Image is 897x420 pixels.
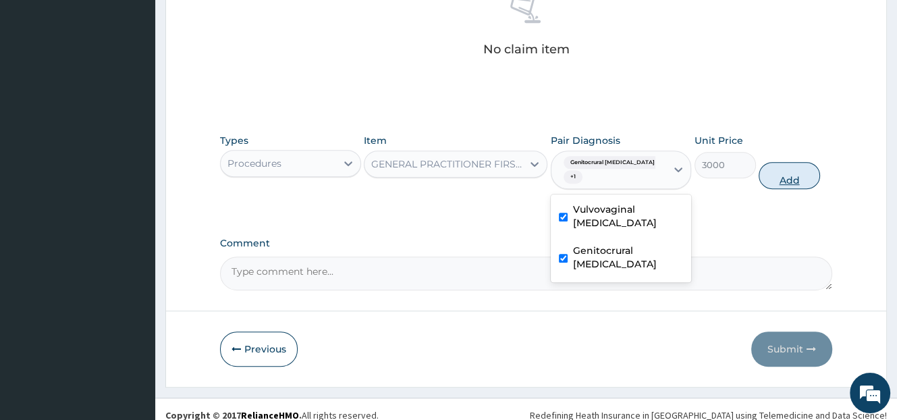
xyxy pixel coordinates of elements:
[220,135,248,147] label: Types
[220,238,832,249] label: Comment
[483,43,570,56] p: No claim item
[695,134,743,147] label: Unit Price
[371,157,524,171] div: GENERAL PRACTITIONER FIRST OUTPATIENT CONSULTATION
[573,203,684,230] label: Vulvovaginal [MEDICAL_DATA]
[78,125,186,261] span: We're online!
[751,332,832,367] button: Submit
[564,156,661,169] span: Genitocrural [MEDICAL_DATA]
[364,134,387,147] label: Item
[227,157,281,170] div: Procedures
[564,170,582,184] span: + 1
[551,134,620,147] label: Pair Diagnosis
[221,7,254,39] div: Minimize live chat window
[70,76,227,93] div: Chat with us now
[7,278,257,325] textarea: Type your message and hit 'Enter'
[573,244,684,271] label: Genitocrural [MEDICAL_DATA]
[220,332,298,367] button: Previous
[759,162,820,189] button: Add
[25,68,55,101] img: d_794563401_company_1708531726252_794563401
